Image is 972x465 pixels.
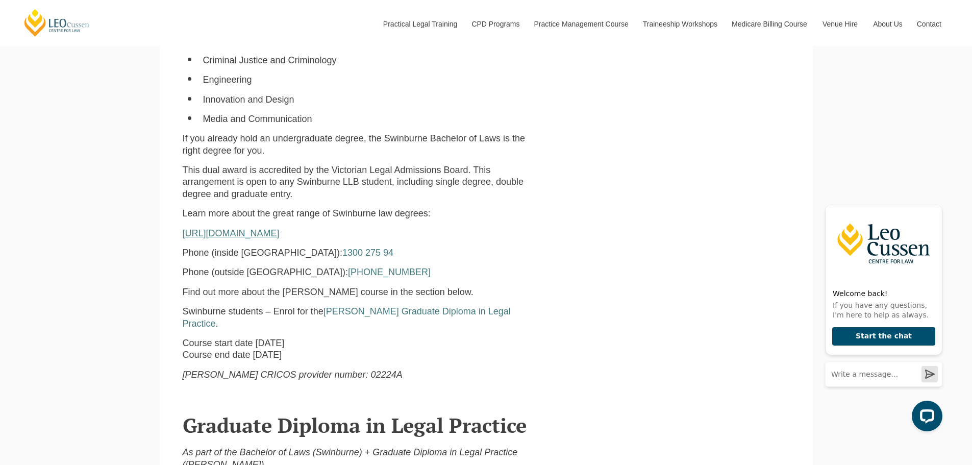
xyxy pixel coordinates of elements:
[527,2,635,46] a: Practice Management Course
[183,266,531,278] p: Phone (outside [GEOGRAPHIC_DATA]):
[183,306,511,328] span: Swinburne students – Enrol for the .
[376,2,464,46] a: Practical Legal Training
[203,94,531,106] li: Innovation and Design
[183,370,403,380] em: [PERSON_NAME] CRICOS provider number: 02224A
[909,2,949,46] a: Contact
[635,2,724,46] a: Traineeship Workshops
[865,2,909,46] a: About Us
[817,185,946,439] iframe: LiveChat chat widget
[183,286,531,298] p: Find out more about the [PERSON_NAME] course in the section below.
[203,74,531,86] li: Engineering
[464,2,526,46] a: CPD Programs
[183,133,525,155] span: If you already hold an undergraduate degree, the Swinburne Bachelor of Laws is the right degree f...
[724,2,815,46] a: Medicare Billing Course
[183,414,790,436] h2: Graduate Diploma in Legal Practice
[183,337,531,361] p: Course start date [DATE] Course end date [DATE]
[203,113,531,125] li: Media and Communication
[183,208,431,218] span: Learn more about the great range of Swinburne law degrees:
[183,164,531,200] p: This dual award is accredited by the Victorian Legal Admissions Board. This arrangement is open t...
[348,267,431,277] a: [PHONE_NUMBER]
[183,306,511,328] a: [PERSON_NAME] Graduate Diploma in Legal Practice
[23,8,91,37] a: [PERSON_NAME] Centre for Law
[183,247,531,259] p: Phone (inside [GEOGRAPHIC_DATA]):
[183,228,280,238] a: [URL][DOMAIN_NAME]
[342,248,393,258] a: 1300 275 94
[203,55,531,66] li: Criminal Justice and Criminology
[815,2,865,46] a: Venue Hire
